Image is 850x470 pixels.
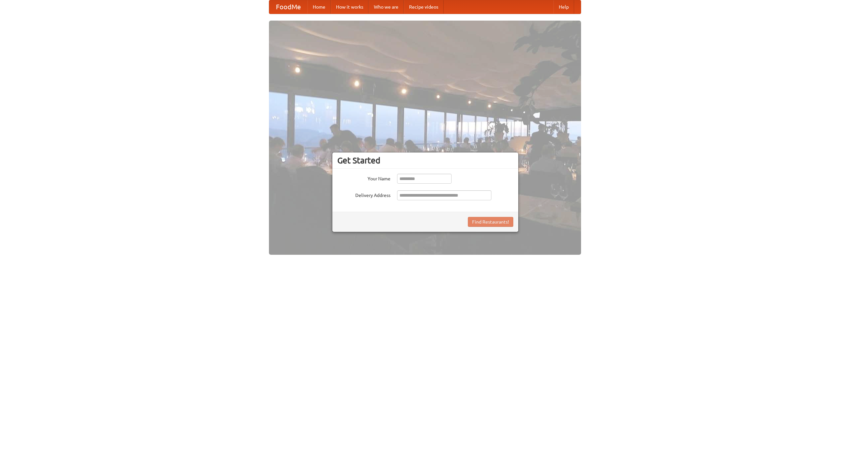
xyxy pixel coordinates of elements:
a: Help [553,0,574,14]
button: Find Restaurants! [468,217,513,227]
a: FoodMe [269,0,307,14]
a: Home [307,0,331,14]
label: Your Name [337,174,390,182]
label: Delivery Address [337,190,390,199]
a: Recipe videos [404,0,444,14]
h3: Get Started [337,155,513,165]
a: How it works [331,0,369,14]
a: Who we are [369,0,404,14]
